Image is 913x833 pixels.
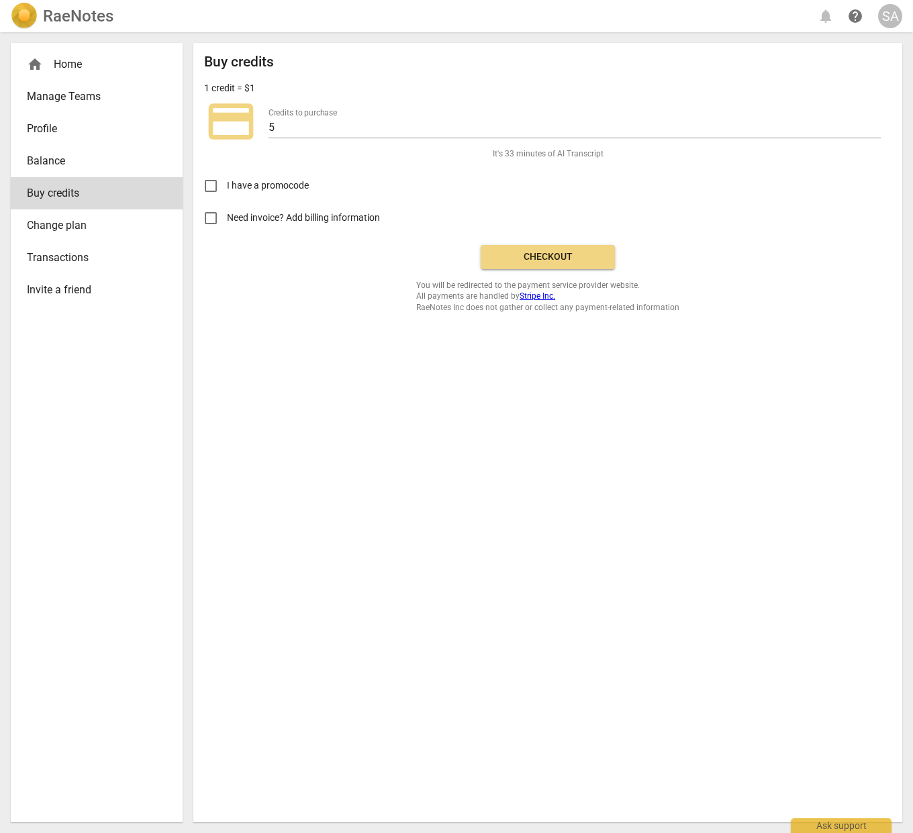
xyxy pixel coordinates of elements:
[27,185,156,201] span: Buy credits
[11,3,113,30] a: LogoRaeNotes
[27,282,156,298] span: Invite a friend
[43,7,113,26] h2: RaeNotes
[27,121,156,137] span: Profile
[11,177,183,209] a: Buy credits
[843,4,867,28] a: Help
[27,153,156,169] span: Balance
[11,209,183,242] a: Change plan
[27,217,156,234] span: Change plan
[11,242,183,274] a: Transactions
[11,145,183,177] a: Balance
[204,81,255,95] p: 1 credit = $1
[11,274,183,306] a: Invite a friend
[11,3,38,30] img: Logo
[27,250,156,266] span: Transactions
[491,250,604,264] span: Checkout
[11,113,183,145] a: Profile
[11,48,183,81] div: Home
[791,818,892,833] div: Ask support
[27,56,43,72] span: home
[227,211,382,225] span: Need invoice? Add billing information
[520,291,555,301] a: Stripe Inc.
[269,109,337,117] label: Credits to purchase
[11,81,183,113] a: Manage Teams
[493,148,604,160] span: It's 33 minutes of AI Transcript
[481,245,615,269] button: Checkout
[27,89,156,105] span: Manage Teams
[227,179,309,193] span: I have a promocode
[27,56,156,72] div: Home
[204,95,258,148] span: credit_card
[847,8,863,24] span: help
[204,54,274,70] h2: Buy credits
[416,280,679,313] span: You will be redirected to the payment service provider website. All payments are handled by RaeNo...
[878,4,902,28] button: SA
